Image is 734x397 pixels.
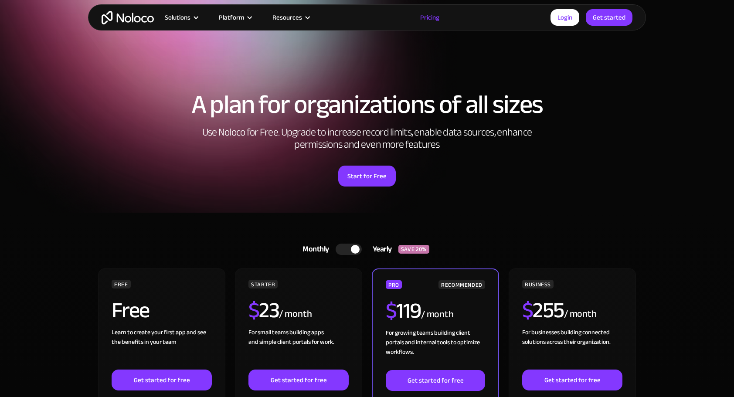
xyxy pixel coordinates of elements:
[248,299,279,321] h2: 23
[421,308,454,322] div: / month
[248,328,349,370] div: For small teams building apps and simple client portals for work. ‍
[112,299,150,321] h2: Free
[386,290,397,331] span: $
[522,299,564,321] h2: 255
[522,280,554,288] div: BUSINESS
[438,280,485,289] div: RECOMMENDED
[193,126,541,151] h2: Use Noloco for Free. Upgrade to increase record limits, enable data sources, enhance permissions ...
[112,370,212,390] a: Get started for free
[112,328,212,370] div: Learn to create your first app and see the benefits in your team ‍
[386,328,485,370] div: For growing teams building client portals and internal tools to optimize workflows.
[362,243,398,256] div: Yearly
[248,290,259,331] span: $
[338,166,396,187] a: Start for Free
[522,328,622,370] div: For businesses building connected solutions across their organization. ‍
[550,9,579,26] a: Login
[165,12,190,23] div: Solutions
[398,245,429,254] div: SAVE 20%
[522,370,622,390] a: Get started for free
[262,12,319,23] div: Resources
[292,243,336,256] div: Monthly
[386,370,485,391] a: Get started for free
[386,280,402,289] div: PRO
[279,307,312,321] div: / month
[564,307,597,321] div: / month
[102,11,154,24] a: home
[522,290,533,331] span: $
[409,12,450,23] a: Pricing
[272,12,302,23] div: Resources
[97,92,637,118] h1: A plan for organizations of all sizes
[154,12,208,23] div: Solutions
[386,300,421,322] h2: 119
[248,280,278,288] div: STARTER
[112,280,131,288] div: FREE
[208,12,262,23] div: Platform
[248,370,349,390] a: Get started for free
[586,9,632,26] a: Get started
[219,12,244,23] div: Platform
